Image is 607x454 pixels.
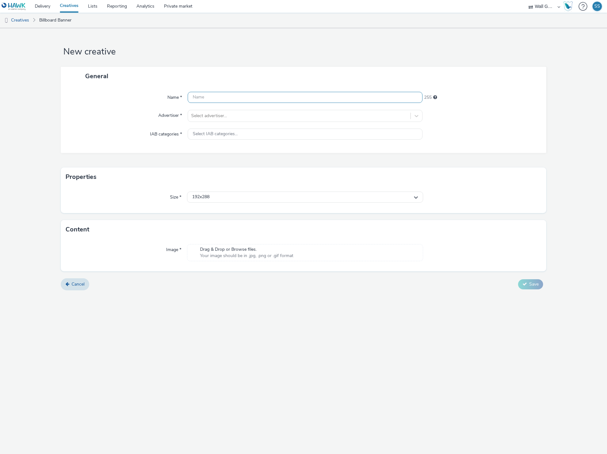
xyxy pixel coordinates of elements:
[200,246,293,253] span: Drag & Drop or Browse files.
[3,17,9,24] img: dooh
[72,281,84,287] span: Cancel
[164,244,184,253] label: Image *
[563,1,575,11] a: Hawk Academy
[167,192,184,200] label: Size *
[165,92,185,101] label: Name *
[156,110,185,119] label: Advertiser *
[433,94,437,101] div: Maximum 255 characters
[61,46,546,58] h1: New creative
[563,1,573,11] img: Hawk Academy
[66,172,97,182] h3: Properties
[85,72,108,80] span: General
[192,194,210,200] span: 192x288
[193,131,238,137] span: Select IAB categories...
[594,2,600,11] div: SS
[66,225,89,234] h3: Content
[424,94,432,101] span: 255
[2,3,26,10] img: undefined Logo
[61,278,89,290] a: Cancel
[529,281,539,287] span: Save
[518,279,543,289] button: Save
[36,13,75,28] a: Billboard Banner
[147,129,185,137] label: IAB categories *
[200,253,293,259] span: Your image should be in .jpg, .png or .gif format
[188,92,422,103] input: Name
